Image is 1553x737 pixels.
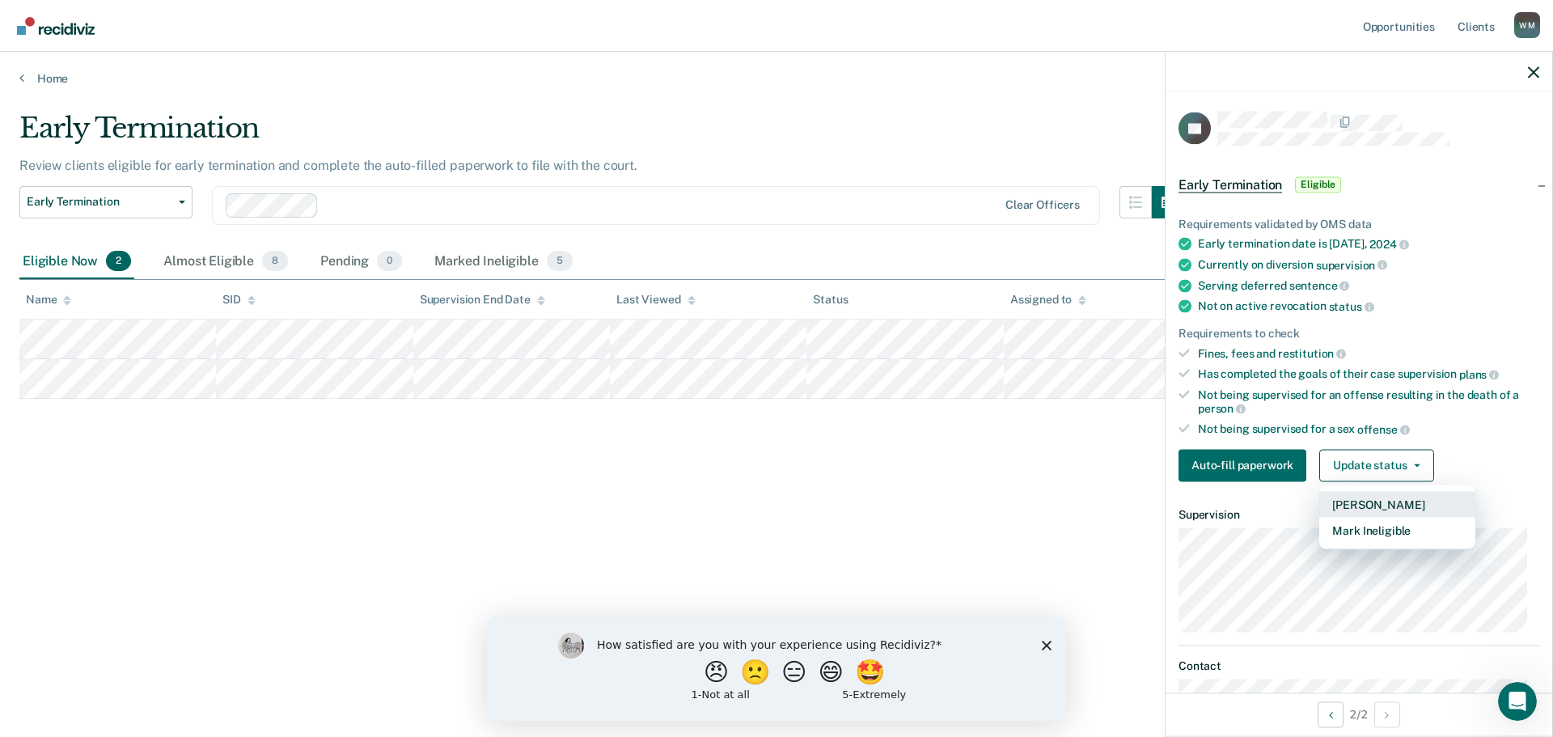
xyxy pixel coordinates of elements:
[17,17,95,35] img: Recidiviz
[1318,701,1344,727] button: Previous Opportunity
[1179,176,1282,193] span: Early Termination
[27,195,172,209] span: Early Termination
[616,293,695,307] div: Last Viewed
[1198,278,1539,293] div: Serving deferred
[487,616,1066,721] iframe: Survey by Kim from Recidiviz
[1166,693,1552,735] div: 2 / 2
[106,251,131,272] span: 2
[547,251,573,272] span: 5
[19,112,1184,158] div: Early Termination
[1005,198,1080,212] div: Clear officers
[1179,449,1306,481] button: Auto-fill paperwork
[1357,422,1410,435] span: offense
[1498,682,1537,721] iframe: Intercom live chat
[317,244,405,280] div: Pending
[1198,367,1539,382] div: Has completed the goals of their case supervision
[1179,217,1539,231] div: Requirements validated by OMS data
[222,293,256,307] div: SID
[1514,12,1540,38] div: W M
[19,158,637,173] p: Review clients eligible for early termination and complete the auto-filled paperwork to file with...
[1278,347,1346,360] span: restitution
[377,251,402,272] span: 0
[19,71,1534,86] a: Home
[1514,12,1540,38] button: Profile dropdown button
[1198,237,1539,252] div: Early termination date is [DATE],
[1319,449,1433,481] button: Update status
[1374,701,1400,727] button: Next Opportunity
[1010,293,1086,307] div: Assigned to
[262,251,288,272] span: 8
[813,293,848,307] div: Status
[1198,402,1246,415] span: person
[431,244,576,280] div: Marked Ineligible
[1316,258,1387,271] span: supervision
[1179,326,1539,340] div: Requirements to check
[19,244,134,280] div: Eligible Now
[1289,279,1350,292] span: sentence
[1198,422,1539,437] div: Not being supervised for a sex
[1369,238,1408,251] span: 2024
[420,293,545,307] div: Supervision End Date
[1459,367,1499,380] span: plans
[1179,449,1313,481] a: Navigate to form link
[1319,491,1475,517] button: [PERSON_NAME]
[1329,299,1374,312] span: status
[1295,176,1341,193] span: Eligible
[1179,659,1539,673] dt: Contact
[26,293,71,307] div: Name
[1319,517,1475,543] button: Mark Ineligible
[1166,159,1552,210] div: Early TerminationEligible
[1198,257,1539,272] div: Currently on diversion
[1198,299,1539,314] div: Not on active revocation
[1198,346,1539,361] div: Fines, fees and
[1198,388,1539,415] div: Not being supervised for an offense resulting in the death of a
[160,244,291,280] div: Almost Eligible
[1179,507,1539,521] dt: Supervision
